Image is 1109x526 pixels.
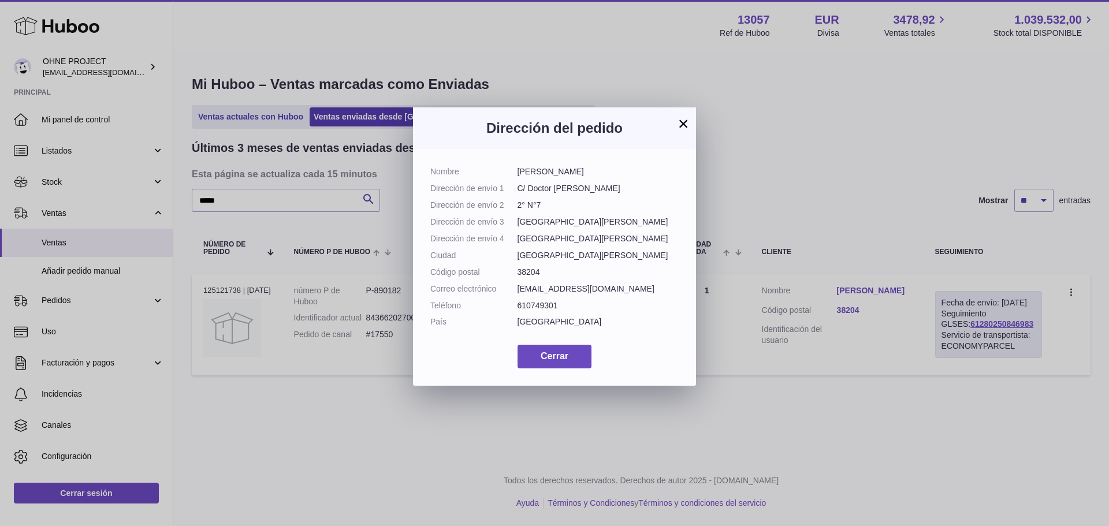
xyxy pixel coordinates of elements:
[430,119,679,137] h3: Dirección del pedido
[430,316,518,327] dt: País
[518,233,679,244] dd: [GEOGRAPHIC_DATA][PERSON_NAME]
[430,217,518,227] dt: Dirección de envío 3
[430,183,518,194] dt: Dirección de envío 1
[430,283,518,294] dt: Correo electrónico
[430,300,518,311] dt: Teléfono
[541,351,568,361] span: Cerrar
[518,345,591,368] button: Cerrar
[518,316,679,327] dd: [GEOGRAPHIC_DATA]
[430,267,518,278] dt: Código postal
[518,283,679,294] dd: [EMAIL_ADDRESS][DOMAIN_NAME]
[430,250,518,261] dt: Ciudad
[518,250,679,261] dd: [GEOGRAPHIC_DATA][PERSON_NAME]
[518,166,679,177] dd: [PERSON_NAME]
[676,117,690,130] button: ×
[430,166,518,177] dt: Nombre
[518,267,679,278] dd: 38204
[430,233,518,244] dt: Dirección de envío 4
[518,217,679,227] dd: [GEOGRAPHIC_DATA][PERSON_NAME]
[518,200,679,211] dd: 2° N°7
[518,183,679,194] dd: C/ Doctor [PERSON_NAME]
[518,300,679,311] dd: 610749301
[430,200,518,211] dt: Dirección de envío 2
